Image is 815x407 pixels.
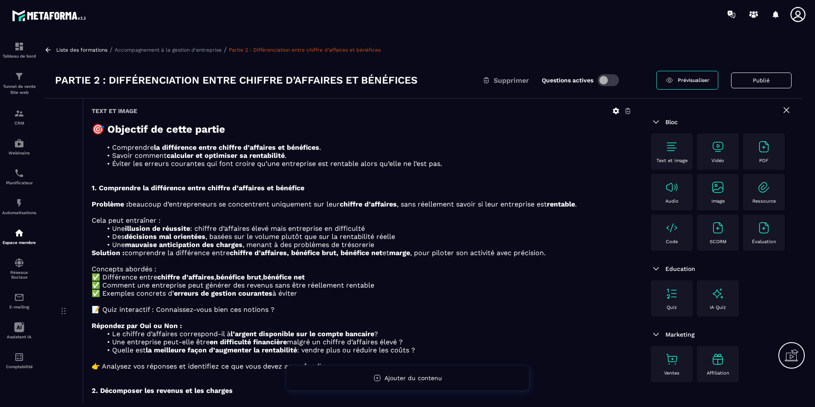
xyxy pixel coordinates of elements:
[14,292,24,302] img: email
[711,352,725,366] img: text-image
[229,47,381,53] a: Partie 2 : Différenciation entre chiffre d’affaires et bénéfices
[92,200,128,208] strong: Problème :
[340,200,397,208] strong: chiffre d’affaires
[707,370,729,376] p: Affiliation
[2,180,36,185] p: Planificateur
[665,198,679,204] p: Audio
[92,184,304,192] strong: 1. Comprendre la différence entre chiffre d’affaires et bénéfice
[711,140,725,154] img: text-image no-wra
[92,200,632,208] p: beaucoup d’entrepreneurs se concentrent uniquement sur leur , sans réellement savoir si leur entr...
[651,117,661,127] img: arrow-down
[757,180,771,194] img: text-image no-wra
[92,387,233,395] strong: 2. Décomposer les revenus et les charges
[231,330,374,338] strong: l’argent disponible sur le compte bancaire
[102,160,632,168] li: Éviter les erreurs courantes qui font croire qu’une entreprise est rentable alors qu’elle ne l’es...
[210,338,287,346] strong: en difficulté financière
[656,71,718,90] a: Prévisualiser
[102,338,632,346] li: Une entreprise peut-elle être malgré un chiffre d’affaires élevé ?
[759,158,769,163] p: PDF
[2,65,36,102] a: formationformationTunnel de vente Site web
[665,140,679,154] img: text-image no-wra
[92,322,182,330] strong: Répondez par Oui ou Non :
[678,77,709,83] span: Prévisualiser
[167,151,285,160] strong: calculer et optimiser sa rentabilité
[711,158,724,163] p: Vidéo
[92,362,632,370] p: 👉 Analysez vos réponses et identifiez ce que vous devez approfondir.
[125,241,243,249] strong: mauvaise anticipation des charges
[757,221,771,235] img: text-image no-wra
[102,143,632,151] li: Comprendre .
[665,180,679,194] img: text-image no-wra
[665,287,679,300] img: text-image no-wra
[547,200,575,208] strong: rentable
[2,286,36,316] a: emailemailE-mailing
[146,346,297,354] strong: la meilleure façon d’augmenter la rentabilité
[14,352,24,362] img: accountant
[2,192,36,221] a: automationsautomationsAutomatisations
[2,210,36,215] p: Automatisations
[2,316,36,346] a: Assistant IA
[2,305,36,309] p: E-mailing
[102,233,632,241] li: Des , basées sur le volume plutôt que sur la rentabilité réelle
[14,258,24,268] img: social-network
[2,364,36,369] p: Comptabilité
[157,273,214,281] strong: chiffre d’affaires
[711,287,725,300] img: text-image
[651,329,661,340] img: arrow-down
[55,73,417,87] h3: Partie 2 : Différenciation entre chiffre d’affaires et bénéfices
[115,47,222,53] a: Accompagnement à la gestion d'entreprise
[102,151,632,160] li: Savoir comment .
[2,346,36,375] a: accountantaccountantComptabilité
[92,265,632,273] p: Concepts abordés :
[665,265,695,272] span: Education
[665,119,678,125] span: Bloc
[14,168,24,178] img: scheduler
[92,273,632,281] p: ✅ Différence entre , ,
[263,273,305,281] strong: bénéfice net
[56,47,107,53] a: Liste des formations
[2,35,36,65] a: formationformationTableau de bord
[124,233,205,241] strong: décisions mal orientées
[2,121,36,125] p: CRM
[2,251,36,286] a: social-networksocial-networkRéseaux Sociaux
[389,249,410,257] strong: marge
[92,249,632,257] p: comprendre la différence entre et , pour piloter son activité avec précision.
[14,138,24,148] img: automations
[710,305,726,310] p: IA Quiz
[757,140,771,154] img: text-image no-wra
[711,198,725,204] p: Image
[14,198,24,208] img: automations
[666,239,678,244] p: Code
[92,108,137,114] h6: Text et image
[216,273,261,281] strong: bénéfice brut
[752,198,776,204] p: Ressource
[102,346,632,354] li: Quelle est : vendre plus ou réduire les coûts ?
[2,162,36,192] a: schedulerschedulerPlanificateur
[224,46,227,54] span: /
[92,216,632,224] p: Cela peut entraîner :
[102,241,632,249] li: Une , menant à des problèmes de trésorerie
[110,46,113,54] span: /
[2,240,36,245] p: Espace membre
[2,270,36,279] p: Réseaux Sociaux
[651,264,661,274] img: arrow-down
[665,352,679,366] img: text-image no-wra
[92,249,124,257] strong: Solution :
[92,289,632,297] p: ✅ Exemples concrets d’ à éviter
[154,143,319,151] strong: la différence entre chiffre d’affaires et bénéfices
[665,221,679,235] img: text-image no-wra
[711,180,725,194] img: text-image no-wra
[664,370,679,376] p: Ventes
[542,77,593,84] label: Questions actives
[14,228,24,238] img: automations
[2,132,36,162] a: automationsautomationsWebinaire
[2,54,36,58] p: Tableau de bord
[12,8,89,23] img: logo
[92,281,632,289] p: ✅ Comment une entreprise peut générer des revenus sans être réellement rentable
[230,249,382,257] strong: chiffre d’affaires, bénéfice brut, bénéfice net
[384,375,442,381] span: Ajouter du contenu
[2,221,36,251] a: automationsautomationsEspace membre
[92,305,632,314] p: 📝 Quiz interactif : Connaissez-vous bien ces notions ?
